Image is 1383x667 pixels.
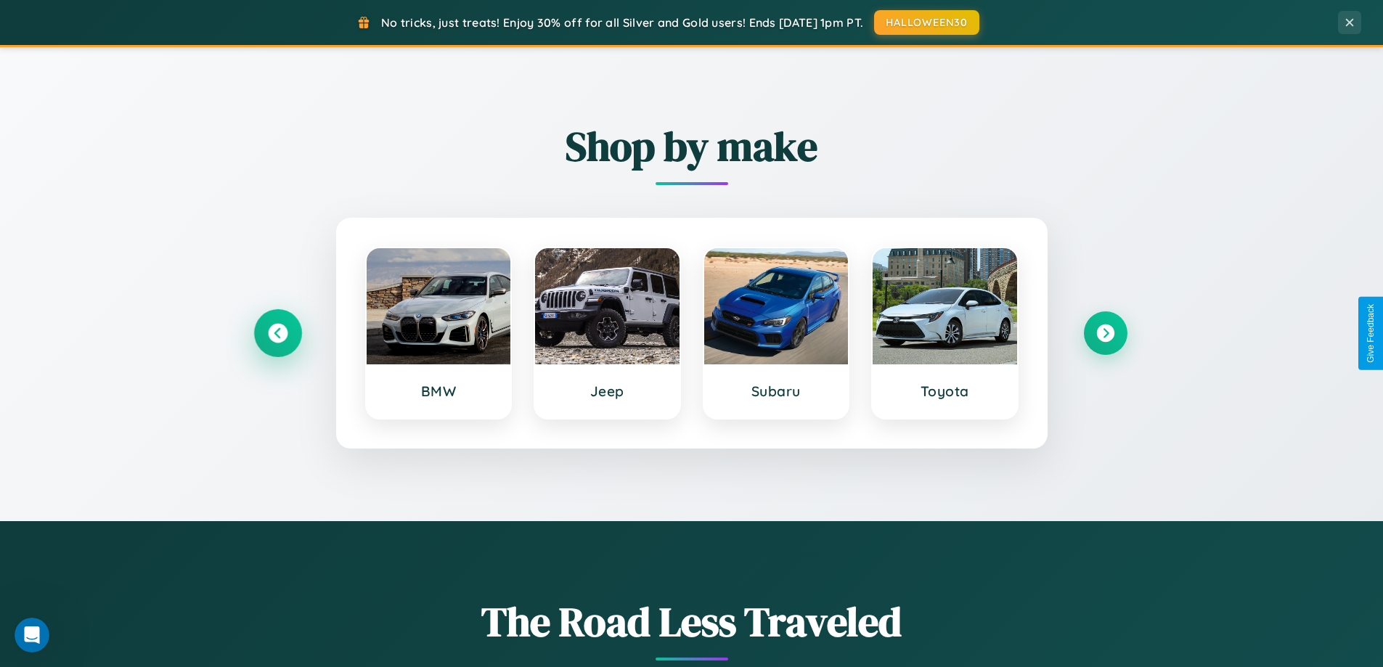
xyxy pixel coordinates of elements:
[719,382,834,400] h3: Subaru
[256,594,1127,650] h1: The Road Less Traveled
[256,118,1127,174] h2: Shop by make
[887,382,1003,400] h3: Toyota
[15,618,49,652] iframe: Intercom live chat
[381,382,497,400] h3: BMW
[874,10,979,35] button: HALLOWEEN30
[550,382,665,400] h3: Jeep
[381,15,863,30] span: No tricks, just treats! Enjoy 30% off for all Silver and Gold users! Ends [DATE] 1pm PT.
[1366,304,1376,363] div: Give Feedback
